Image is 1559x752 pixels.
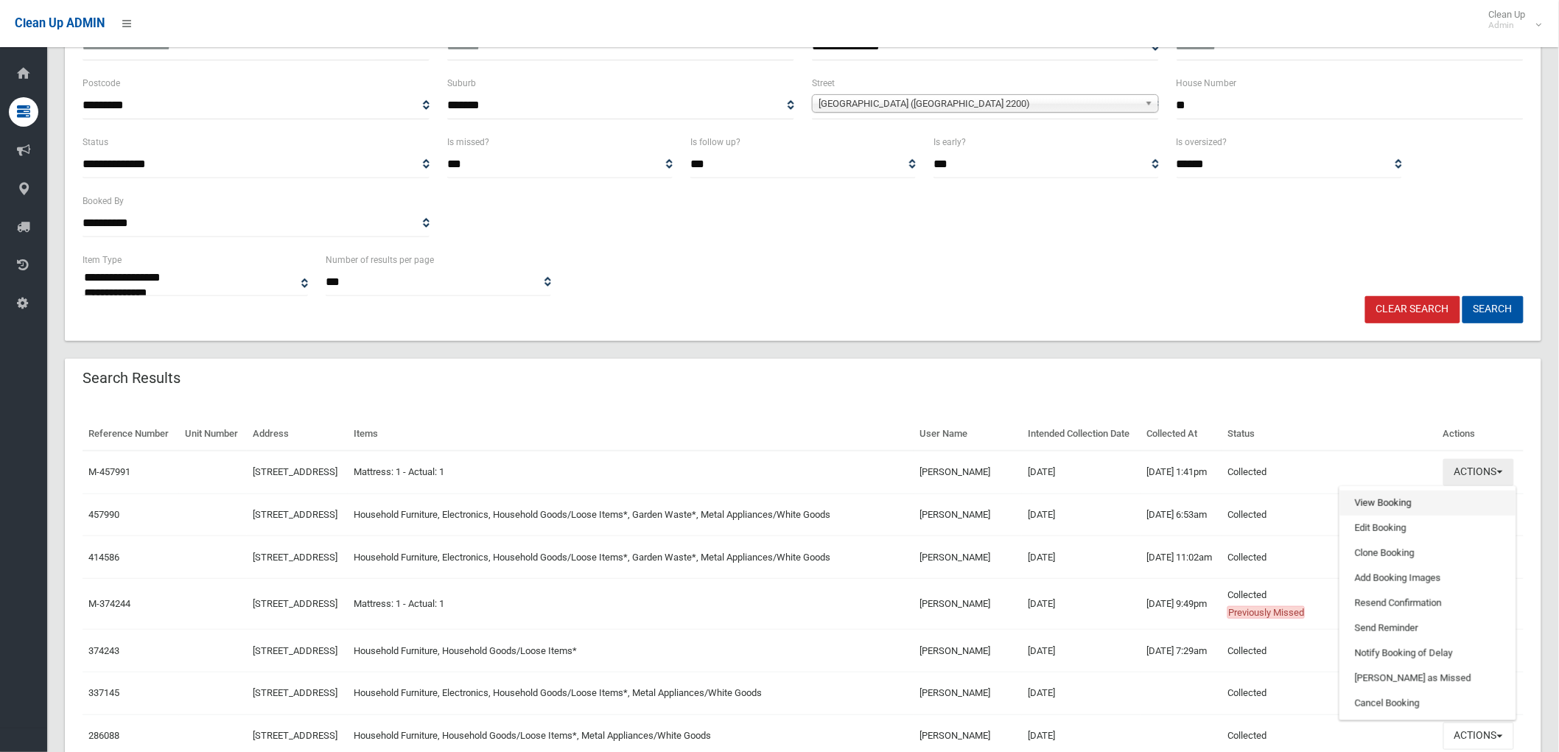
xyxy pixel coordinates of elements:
td: [PERSON_NAME] [914,493,1022,536]
a: Send Reminder [1340,616,1516,641]
a: Clear Search [1365,296,1460,323]
label: Postcode [83,75,120,91]
a: [STREET_ADDRESS] [253,645,337,656]
label: Number of results per page [326,252,434,268]
td: [PERSON_NAME] [914,536,1022,579]
a: 286088 [88,730,119,741]
td: [PERSON_NAME] [914,672,1022,715]
label: Is oversized? [1177,134,1227,150]
td: [DATE] [1022,493,1141,536]
td: [DATE] 9:49pm [1141,579,1222,630]
td: [DATE] [1022,579,1141,630]
th: Status [1222,418,1437,451]
th: Address [247,418,348,451]
a: Clone Booking [1340,541,1516,566]
span: Clean Up [1482,9,1541,31]
td: [DATE] 11:02am [1141,536,1222,579]
a: [STREET_ADDRESS] [253,730,337,741]
a: Cancel Booking [1340,691,1516,716]
td: Mattress: 1 - Actual: 1 [348,579,914,630]
td: [DATE] [1022,451,1141,493]
td: [DATE] [1022,672,1141,715]
th: User Name [914,418,1022,451]
td: Household Furniture, Electronics, Household Goods/Loose Items*, Garden Waste*, Metal Appliances/W... [348,493,914,536]
label: Booked By [83,193,124,209]
th: Items [348,418,914,451]
th: Actions [1437,418,1524,451]
td: Collected [1222,579,1437,630]
a: [STREET_ADDRESS] [253,509,337,520]
label: Is follow up? [690,134,740,150]
button: Actions [1443,459,1514,486]
label: Is early? [933,134,966,150]
td: [DATE] [1022,630,1141,672]
a: [STREET_ADDRESS] [253,687,337,698]
td: [DATE] 6:53am [1141,493,1222,536]
span: Previously Missed [1227,606,1305,619]
th: Unit Number [179,418,247,451]
a: Edit Booking [1340,516,1516,541]
span: [GEOGRAPHIC_DATA] ([GEOGRAPHIC_DATA] 2200) [819,95,1139,113]
td: Household Furniture, Household Goods/Loose Items* [348,630,914,672]
button: Actions [1443,723,1514,750]
button: Search [1462,296,1524,323]
td: Collected [1222,451,1437,493]
a: Resend Confirmation [1340,591,1516,616]
label: House Number [1177,75,1237,91]
a: 414586 [88,552,119,563]
label: Street [812,75,835,91]
td: Collected [1222,536,1437,579]
label: Is missed? [447,134,489,150]
small: Admin [1489,20,1526,31]
a: M-457991 [88,466,130,477]
a: Add Booking Images [1340,566,1516,591]
td: Collected [1222,493,1437,536]
a: [STREET_ADDRESS] [253,466,337,477]
td: Collected [1222,672,1437,715]
th: Collected At [1141,418,1222,451]
label: Status [83,134,108,150]
td: Household Furniture, Electronics, Household Goods/Loose Items*, Garden Waste*, Metal Appliances/W... [348,536,914,579]
td: Household Furniture, Electronics, Household Goods/Loose Items*, Metal Appliances/White Goods [348,672,914,715]
th: Intended Collection Date [1022,418,1141,451]
a: 457990 [88,509,119,520]
td: [DATE] 1:41pm [1141,451,1222,493]
td: Mattress: 1 - Actual: 1 [348,451,914,493]
a: View Booking [1340,491,1516,516]
td: [PERSON_NAME] [914,630,1022,672]
a: [STREET_ADDRESS] [253,552,337,563]
a: Notify Booking of Delay [1340,641,1516,666]
td: [DATE] 7:29am [1141,630,1222,672]
header: Search Results [65,364,198,393]
td: Collected [1222,630,1437,672]
label: Suburb [447,75,476,91]
td: [PERSON_NAME] [914,579,1022,630]
span: Clean Up ADMIN [15,16,105,30]
a: 337145 [88,687,119,698]
td: [DATE] [1022,536,1141,579]
a: 374243 [88,645,119,656]
th: Reference Number [83,418,179,451]
a: M-374244 [88,598,130,609]
a: [STREET_ADDRESS] [253,598,337,609]
td: [PERSON_NAME] [914,451,1022,493]
label: Item Type [83,252,122,268]
a: [PERSON_NAME] as Missed [1340,666,1516,691]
